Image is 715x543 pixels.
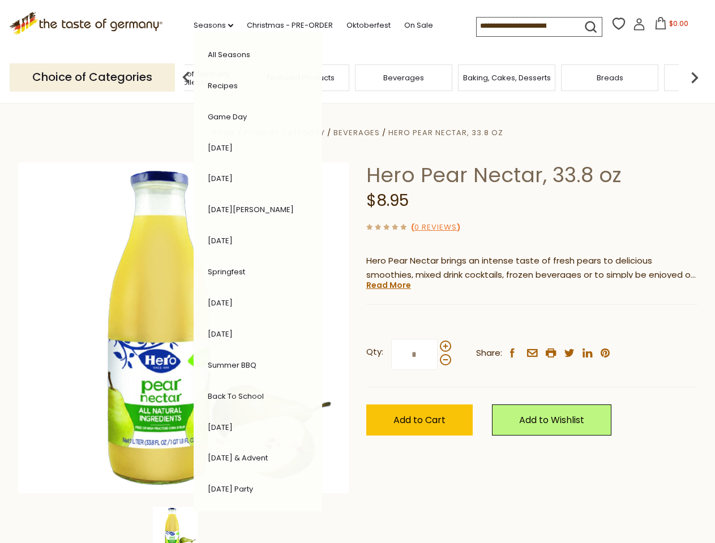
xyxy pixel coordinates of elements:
[208,143,233,153] a: [DATE]
[208,204,294,215] a: [DATE][PERSON_NAME]
[366,345,383,359] strong: Qty:
[208,298,233,308] a: [DATE]
[247,19,333,32] a: Christmas - PRE-ORDER
[208,453,268,463] a: [DATE] & Advent
[463,74,551,82] a: Baking, Cakes, Desserts
[194,19,233,32] a: Seasons
[18,162,349,493] img: Hero Pear Nectar, 33.8 oz
[366,254,697,282] p: Hero Pear Nectar brings an intense taste of fresh pears to delicious smoothies, mixed drink cockt...
[208,484,253,494] a: [DATE] Party
[208,111,247,122] a: Game Day
[492,404,611,436] a: Add to Wishlist
[404,19,433,32] a: On Sale
[208,49,250,60] a: All Seasons
[597,74,623,82] a: Breads
[208,266,245,277] a: Springfest
[208,235,233,246] a: [DATE]
[414,222,457,234] a: 0 Reviews
[683,66,706,89] img: next arrow
[383,74,424,82] a: Beverages
[366,162,697,188] h1: Hero Pear Nectar, 33.8 oz
[366,279,411,291] a: Read More
[366,404,473,436] button: Add to Cart
[208,329,233,339] a: [DATE]
[208,391,264,402] a: Back to School
[391,339,438,370] input: Qty:
[393,413,446,426] span: Add to Cart
[10,63,175,91] p: Choice of Categories
[648,17,696,34] button: $0.00
[208,360,256,370] a: Summer BBQ
[333,127,380,138] a: Beverages
[208,422,233,433] a: [DATE]
[388,127,503,138] a: Hero Pear Nectar, 33.8 oz
[208,80,238,91] a: Recipes
[669,19,688,28] span: $0.00
[346,19,391,32] a: Oktoberfest
[175,66,198,89] img: previous arrow
[476,346,502,360] span: Share:
[366,189,409,212] span: $8.95
[208,173,233,184] a: [DATE]
[411,222,460,232] span: ( )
